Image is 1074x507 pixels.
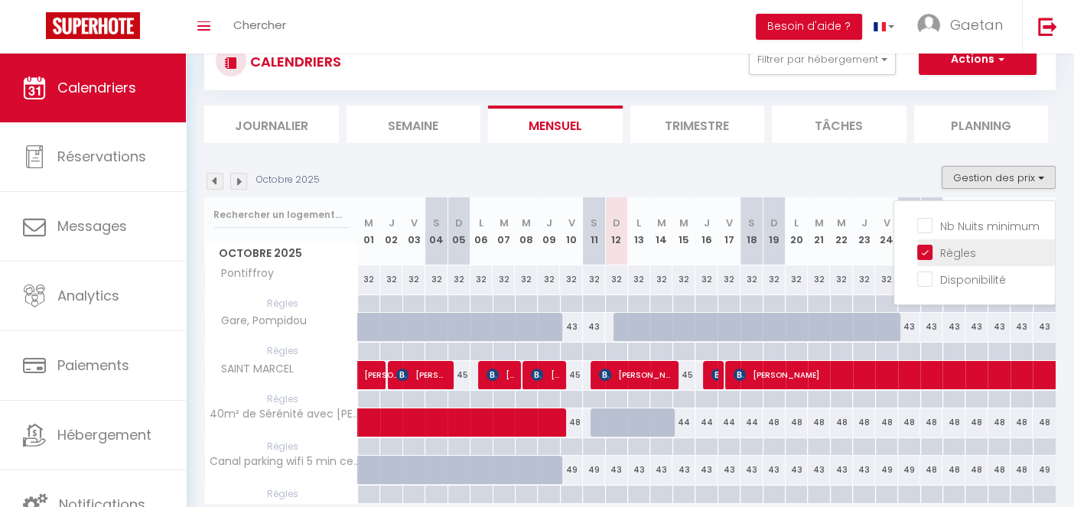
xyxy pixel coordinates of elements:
th: 28 [965,197,988,265]
div: 48 [898,408,920,437]
div: 32 [628,265,650,294]
span: 40m² de Sérénité avec [PERSON_NAME] [207,408,360,420]
th: 30 [1011,197,1033,265]
h3: CALENDRIERS [246,44,341,79]
div: 49 [560,456,582,484]
div: 44 [718,408,740,437]
abbr: S [433,216,440,230]
abbr: M [500,216,509,230]
div: 49 [875,456,897,484]
li: Planning [914,106,1049,143]
div: 32 [605,265,627,294]
abbr: D [613,216,620,230]
button: Besoin d'aide ? [756,14,862,40]
abbr: D [770,216,778,230]
th: 09 [538,197,560,265]
div: 43 [830,456,852,484]
div: 32 [650,265,672,294]
span: Règles [205,343,357,359]
div: 43 [920,313,942,341]
abbr: M [815,216,824,230]
div: 43 [628,456,650,484]
div: 32 [718,265,740,294]
a: [PERSON_NAME] [358,361,380,390]
th: 18 [740,197,763,265]
abbr: L [479,216,483,230]
span: [PERSON_NAME] [487,360,516,389]
th: 03 [402,197,425,265]
div: 48 [830,408,852,437]
div: 32 [470,265,493,294]
div: 43 [853,456,875,484]
th: 07 [493,197,515,265]
div: 45 [672,361,695,389]
abbr: M [837,216,846,230]
span: Chercher [233,17,286,33]
span: Octobre 2025 [205,242,357,265]
th: 04 [425,197,447,265]
div: 44 [695,408,718,437]
div: 49 [898,456,920,484]
div: 45 [560,361,582,389]
th: 01 [358,197,380,265]
div: 43 [763,456,785,484]
div: 43 [672,456,695,484]
abbr: V [725,216,732,230]
div: 32 [425,265,447,294]
div: 43 [560,313,582,341]
abbr: M [522,216,531,230]
div: 48 [988,456,1010,484]
li: Mensuel [488,106,623,143]
th: 15 [672,197,695,265]
span: [PERSON_NAME] [531,360,561,389]
div: 32 [853,265,875,294]
p: Octobre 2025 [256,173,320,187]
div: 32 [740,265,763,294]
div: 32 [763,265,785,294]
th: 10 [560,197,582,265]
div: 43 [808,456,830,484]
span: Pontiffroy [207,265,278,282]
div: 48 [1033,408,1056,437]
div: 48 [942,408,965,437]
div: 48 [808,408,830,437]
th: 23 [853,197,875,265]
div: 43 [583,313,605,341]
th: 19 [763,197,785,265]
button: Actions [919,44,1037,75]
div: 32 [808,265,830,294]
th: 31 [1033,197,1056,265]
th: 22 [830,197,852,265]
div: 32 [830,265,852,294]
span: Règles [205,438,357,455]
abbr: D [455,216,463,230]
div: 48 [920,408,942,437]
div: 48 [988,408,1010,437]
abbr: J [861,216,867,230]
th: 20 [786,197,808,265]
div: 48 [1011,456,1033,484]
div: 44 [740,408,763,437]
abbr: L [636,216,641,230]
span: Réservations [57,147,146,166]
span: Paiements [57,356,129,375]
div: 32 [583,265,605,294]
div: 43 [965,313,988,341]
li: Semaine [347,106,481,143]
span: Analytics [57,286,119,305]
span: Gaetan [950,15,1003,34]
span: SAINT MARCEL [207,361,298,378]
span: [PERSON_NAME] [396,360,448,389]
th: 27 [942,197,965,265]
abbr: L [794,216,799,230]
input: Rechercher un logement... [213,201,349,229]
div: 45 [447,361,470,389]
span: Règles [205,486,357,502]
span: [PERSON_NAME] [364,353,399,382]
div: 32 [515,265,537,294]
div: 32 [447,265,470,294]
div: 43 [1033,313,1056,341]
button: Gestion des prix [942,166,1056,189]
th: 24 [875,197,897,265]
div: 32 [402,265,425,294]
